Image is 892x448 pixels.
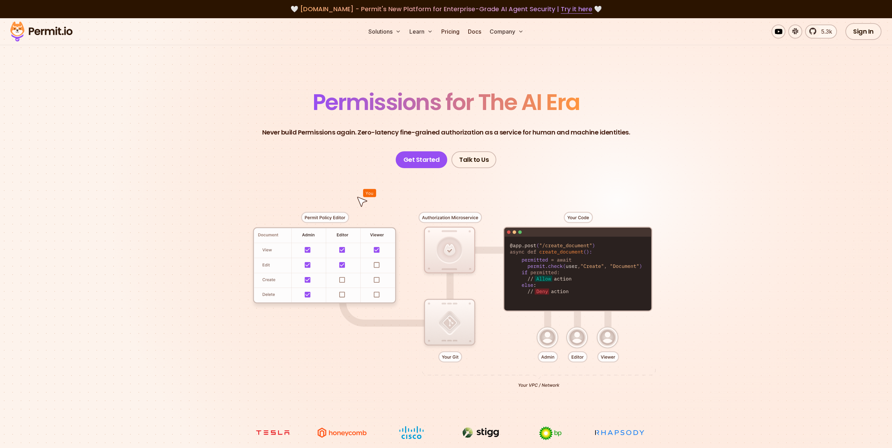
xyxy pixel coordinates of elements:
button: Company [487,25,526,39]
a: Pricing [438,25,462,39]
span: Permissions for The AI Era [313,87,580,118]
a: 5.3k [805,25,837,39]
p: Never build Permissions again. Zero-latency fine-grained authorization as a service for human and... [262,127,630,137]
img: Stigg [455,426,507,439]
img: tesla [246,426,299,439]
a: Try it here [561,5,592,14]
img: bp [524,426,577,441]
button: Learn [407,25,436,39]
img: Permit logo [7,20,76,43]
a: Docs [465,25,484,39]
span: 5.3k [817,27,832,36]
img: Rhapsody Health [593,426,646,439]
a: Talk to Us [451,151,496,168]
img: Cisco [385,426,438,439]
button: Solutions [366,25,404,39]
div: 🤍 🤍 [17,4,875,14]
a: Sign In [845,23,881,40]
span: [DOMAIN_NAME] - Permit's New Platform for Enterprise-Grade AI Agent Security | [300,5,592,13]
img: Honeycomb [316,426,368,439]
a: Get Started [396,151,448,168]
